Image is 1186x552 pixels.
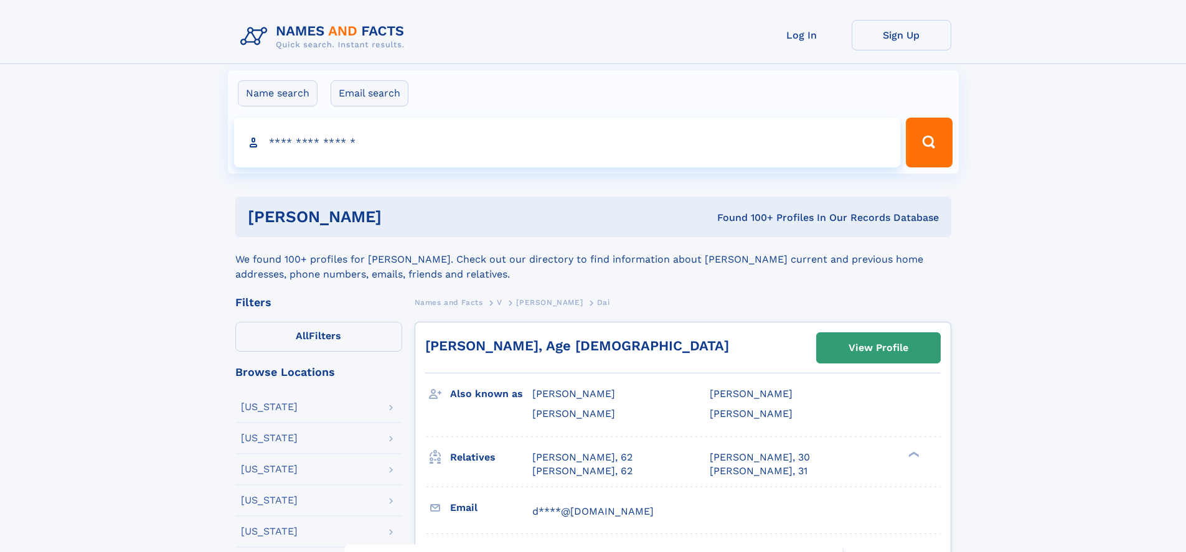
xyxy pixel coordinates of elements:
[234,118,901,167] input: search input
[241,402,298,412] div: [US_STATE]
[450,383,532,405] h3: Also known as
[235,20,415,54] img: Logo Names and Facts
[241,464,298,474] div: [US_STATE]
[906,118,952,167] button: Search Button
[296,330,309,342] span: All
[532,464,633,478] a: [PERSON_NAME], 62
[597,298,610,307] span: Dai
[852,20,951,50] a: Sign Up
[331,80,408,106] label: Email search
[497,294,502,310] a: V
[235,237,951,282] div: We found 100+ profiles for [PERSON_NAME]. Check out our directory to find information about [PERS...
[248,209,550,225] h1: [PERSON_NAME]
[710,451,810,464] a: [PERSON_NAME], 30
[532,451,633,464] a: [PERSON_NAME], 62
[905,450,920,458] div: ❯
[235,322,402,352] label: Filters
[241,526,298,536] div: [US_STATE]
[415,294,483,310] a: Names and Facts
[450,447,532,468] h3: Relatives
[710,388,793,400] span: [PERSON_NAME]
[235,367,402,378] div: Browse Locations
[710,408,793,419] span: [PERSON_NAME]
[817,333,940,363] a: View Profile
[549,211,939,225] div: Found 100+ Profiles In Our Records Database
[241,433,298,443] div: [US_STATE]
[235,297,402,308] div: Filters
[238,80,318,106] label: Name search
[497,298,502,307] span: V
[532,408,615,419] span: [PERSON_NAME]
[425,338,729,353] a: [PERSON_NAME], Age [DEMOGRAPHIC_DATA]
[450,497,532,518] h3: Email
[752,20,852,50] a: Log In
[516,294,583,310] a: [PERSON_NAME]
[710,464,807,478] a: [PERSON_NAME], 31
[532,388,615,400] span: [PERSON_NAME]
[241,495,298,505] div: [US_STATE]
[516,298,583,307] span: [PERSON_NAME]
[849,334,908,362] div: View Profile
